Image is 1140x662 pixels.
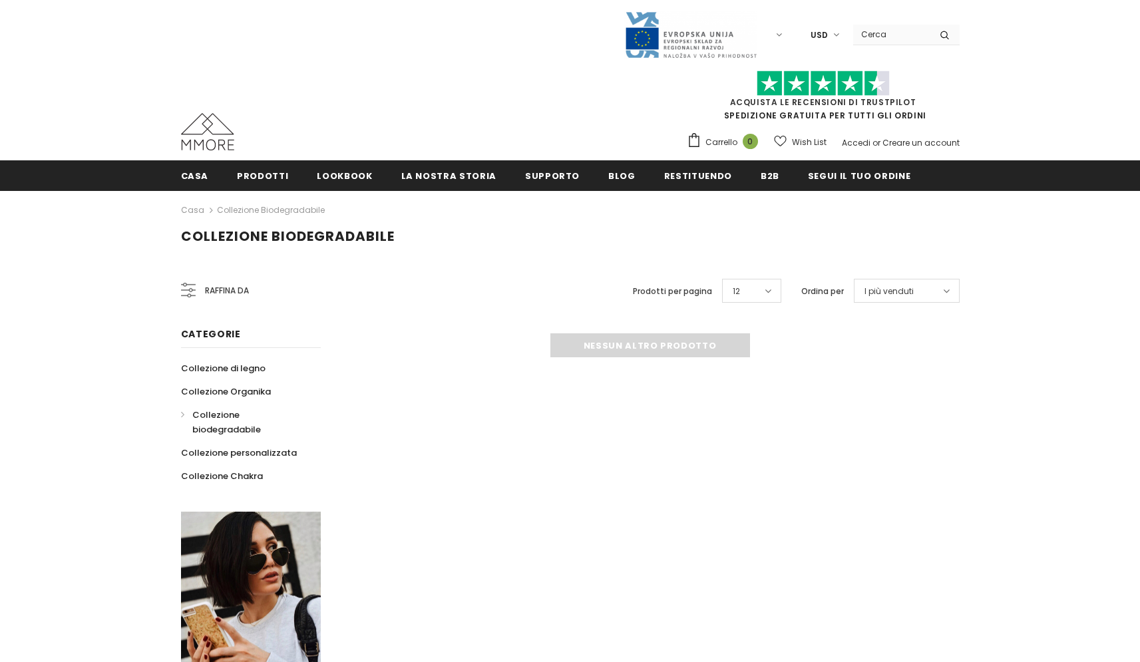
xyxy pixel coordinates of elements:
[730,96,916,108] a: Acquista le recensioni di TrustPilot
[808,170,910,182] span: Segui il tuo ordine
[525,170,580,182] span: supporto
[181,170,209,182] span: Casa
[664,160,732,190] a: Restituendo
[181,464,263,488] a: Collezione Chakra
[808,160,910,190] a: Segui il tuo ordine
[317,160,372,190] a: Lookbook
[525,160,580,190] a: supporto
[181,357,266,380] a: Collezione di legno
[181,362,266,375] span: Collezione di legno
[624,29,757,40] a: Javni Razpis
[192,409,261,436] span: Collezione biodegradabile
[181,113,234,150] img: Casi MMORE
[842,137,870,148] a: Accedi
[181,202,204,218] a: Casa
[864,285,914,298] span: I più venduti
[705,136,737,149] span: Carrello
[205,283,249,298] span: Raffina da
[217,204,325,216] a: Collezione biodegradabile
[181,403,306,441] a: Collezione biodegradabile
[882,137,960,148] a: Creare un account
[237,160,288,190] a: Prodotti
[181,327,241,341] span: Categorie
[181,227,395,246] span: Collezione biodegradabile
[181,380,271,403] a: Collezione Organika
[792,136,827,149] span: Wish List
[624,11,757,59] img: Javni Razpis
[687,77,960,121] span: SPEDIZIONE GRATUITA PER TUTTI GLI ORDINI
[608,160,636,190] a: Blog
[608,170,636,182] span: Blog
[181,441,297,464] a: Collezione personalizzata
[401,170,496,182] span: La nostra storia
[237,170,288,182] span: Prodotti
[811,29,828,42] span: USD
[801,285,844,298] label: Ordina per
[687,132,765,152] a: Carrello 0
[633,285,712,298] label: Prodotti per pagina
[181,446,297,459] span: Collezione personalizzata
[317,170,372,182] span: Lookbook
[664,170,732,182] span: Restituendo
[757,71,890,96] img: Fidati di Pilot Stars
[733,285,740,298] span: 12
[181,160,209,190] a: Casa
[181,385,271,398] span: Collezione Organika
[743,134,758,149] span: 0
[761,160,779,190] a: B2B
[401,160,496,190] a: La nostra storia
[774,130,827,154] a: Wish List
[853,25,930,44] input: Search Site
[181,470,263,482] span: Collezione Chakra
[872,137,880,148] span: or
[761,170,779,182] span: B2B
